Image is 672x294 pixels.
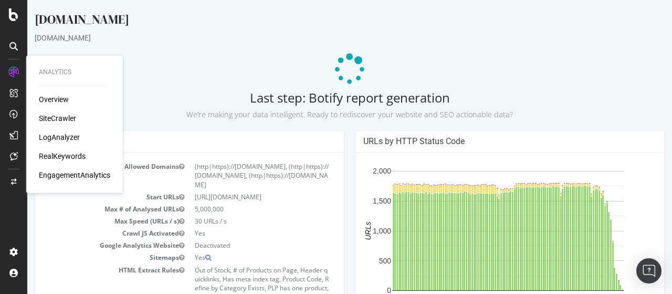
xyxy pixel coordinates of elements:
a: LogAnalyzer [39,132,80,143]
text: 1,000 [345,227,364,235]
text: 500 [352,257,364,265]
h4: Analysis Settings [16,136,309,147]
div: [DOMAIN_NAME] [7,11,637,33]
a: EngagementAnalytics [39,170,110,180]
td: Google Analytics Website [16,239,162,251]
text: 1,500 [345,197,364,205]
td: [URL][DOMAIN_NAME] [162,191,309,203]
td: Start URLs [16,191,162,203]
td: Max # of Analysed URLs [16,203,162,215]
a: RealKeywords [39,151,86,161]
td: (http|https)://[DOMAIN_NAME], (http|https)://[DOMAIN_NAME], (http|https)://[DOMAIN_NAME] [162,160,309,190]
text: URLs [337,222,345,240]
a: Overview [39,94,69,105]
h2: Last step: Botify report generation [7,90,637,120]
td: Sitemaps [16,251,162,263]
div: Open Intercom Messenger [636,258,661,283]
td: Yes [162,227,309,239]
td: 30 URLs / s [162,215,309,227]
td: Max Speed (URLs / s) [16,215,162,227]
td: 5,000,000 [162,203,309,215]
a: SiteCrawler [39,113,76,124]
td: Yes [162,251,309,263]
h4: URLs by HTTP Status Code [336,136,629,147]
div: Analytics [39,68,110,77]
td: Deactivated [162,239,309,251]
div: [DOMAIN_NAME] [7,33,637,43]
small: We’re making your data intelligent. Ready to rediscover your website and SEO actionable data? [159,109,486,119]
text: 2,000 [345,167,364,176]
td: Allowed Domains [16,160,162,190]
td: Crawl JS Activated [16,227,162,239]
